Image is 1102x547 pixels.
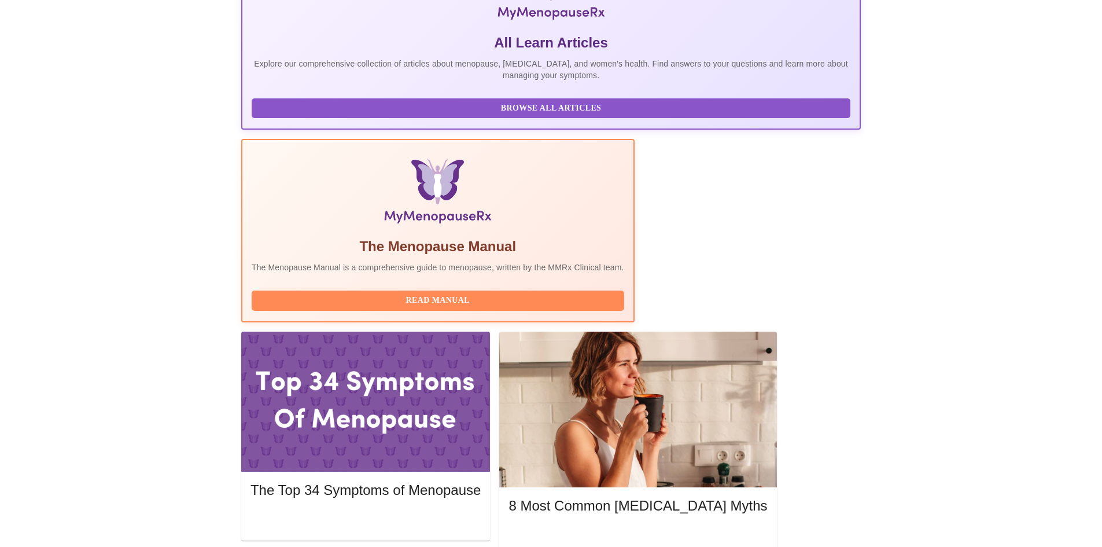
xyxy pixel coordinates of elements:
span: Read More [262,513,469,527]
p: The Menopause Manual is a comprehensive guide to menopause, written by the MMRx Clinical team. [252,262,624,273]
a: Browse All Articles [252,102,853,112]
span: Browse All Articles [263,101,839,116]
a: Read More [250,514,484,524]
h5: The Menopause Manual [252,237,624,256]
button: Read Manual [252,291,624,311]
button: Read More [250,510,481,530]
a: Read More [508,530,770,540]
button: Read More [508,526,767,546]
span: Read More [520,529,755,544]
span: Read Manual [263,293,613,308]
h5: The Top 34 Symptoms of Menopause [250,481,481,500]
h5: 8 Most Common [MEDICAL_DATA] Myths [508,497,767,515]
h5: All Learn Articles [252,34,850,52]
a: Read Manual [252,295,627,304]
button: Browse All Articles [252,98,850,119]
p: Explore our comprehensive collection of articles about menopause, [MEDICAL_DATA], and women's hea... [252,58,850,81]
img: Menopause Manual [311,159,565,228]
